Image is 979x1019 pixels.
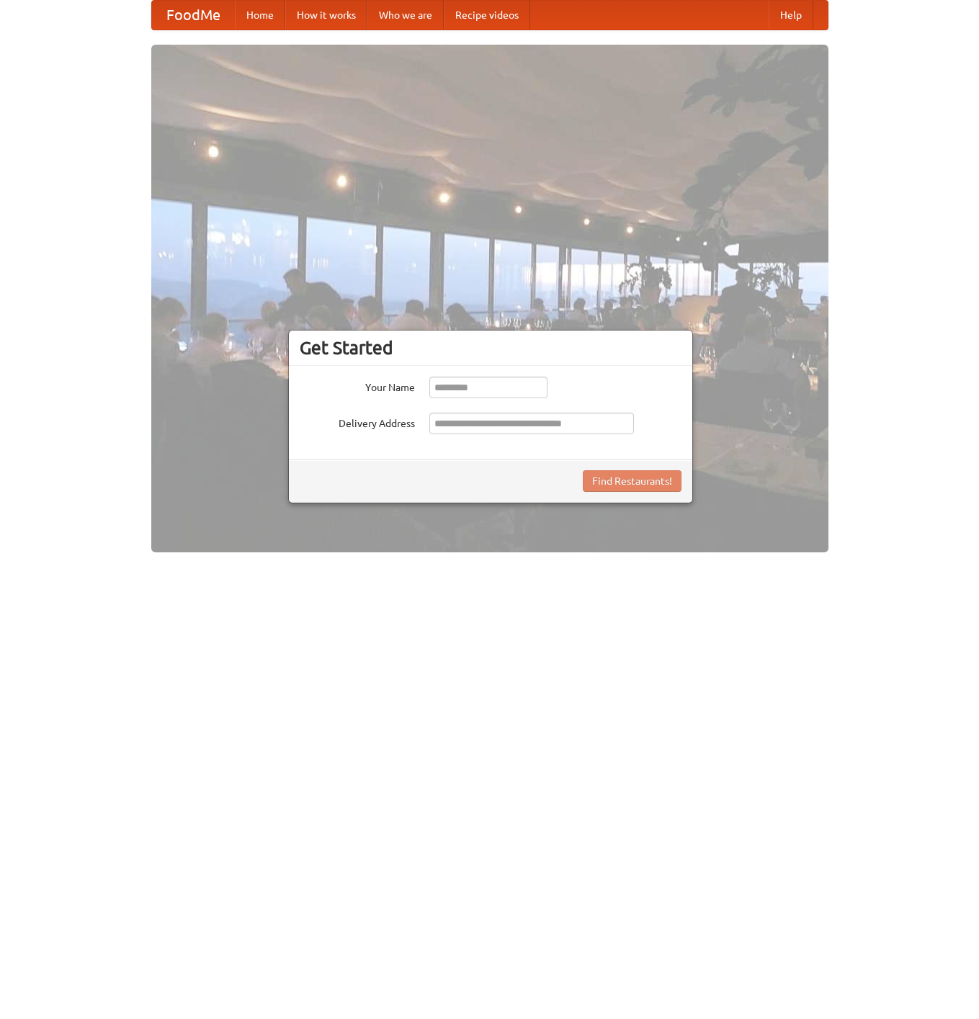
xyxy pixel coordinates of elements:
[300,337,681,359] h3: Get Started
[300,377,415,395] label: Your Name
[300,413,415,431] label: Delivery Address
[367,1,444,30] a: Who we are
[235,1,285,30] a: Home
[152,1,235,30] a: FoodMe
[444,1,530,30] a: Recipe videos
[769,1,813,30] a: Help
[583,470,681,492] button: Find Restaurants!
[285,1,367,30] a: How it works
